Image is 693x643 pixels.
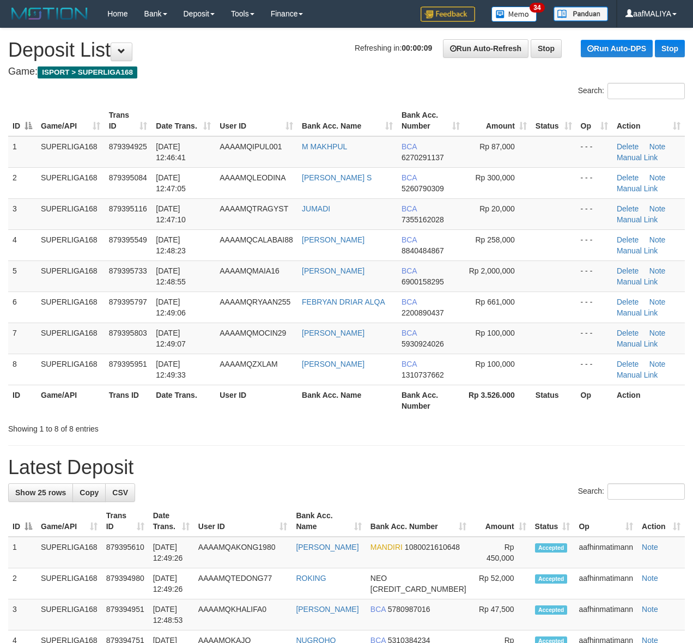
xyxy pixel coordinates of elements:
td: 2 [8,568,37,599]
a: Delete [617,360,639,368]
a: Note [642,574,658,583]
span: [DATE] 12:49:07 [156,329,186,348]
th: Status: activate to sort column ascending [531,506,575,537]
a: Delete [617,204,639,213]
span: Accepted [535,605,568,615]
th: ID: activate to sort column descending [8,105,37,136]
label: Search: [578,483,685,500]
span: 879395733 [109,266,147,275]
span: AAAAMQZXLAM [220,360,278,368]
span: Rp 258,000 [475,235,514,244]
a: FEBRYAN DRIAR ALQA [302,298,385,306]
a: Manual Link [617,153,658,162]
h1: Deposit List [8,39,685,61]
td: 8 [8,354,37,385]
span: BCA [370,605,386,614]
input: Search: [607,483,685,500]
a: Stop [655,40,685,57]
td: SUPERLIGA168 [37,198,105,229]
span: [DATE] 12:47:10 [156,204,186,224]
td: 7 [8,323,37,354]
span: 879395797 [109,298,147,306]
th: Trans ID: activate to sort column ascending [105,105,152,136]
th: User ID: activate to sort column ascending [194,506,292,537]
span: BCA [402,142,417,151]
th: Bank Acc. Name [297,385,397,416]
td: - - - [576,198,612,229]
a: Note [649,266,666,275]
th: Action [612,385,685,416]
a: Manual Link [617,215,658,224]
th: User ID [215,385,297,416]
th: Action: activate to sort column ascending [637,506,685,537]
span: [DATE] 12:48:23 [156,235,186,255]
a: Delete [617,298,639,306]
a: Delete [617,142,639,151]
img: panduan.png [554,7,608,21]
a: Note [649,235,666,244]
td: SUPERLIGA168 [37,323,105,354]
a: Note [649,142,666,151]
a: Stop [531,39,562,58]
th: Date Trans.: activate to sort column ascending [149,506,194,537]
td: Rp 47,500 [471,599,531,630]
span: Copy 6900158295 to clipboard [402,277,444,286]
span: BCA [402,266,417,275]
td: SUPERLIGA168 [37,136,105,168]
a: Manual Link [617,371,658,379]
span: Rp 100,000 [475,329,514,337]
span: 879395549 [109,235,147,244]
td: - - - [576,260,612,292]
a: [PERSON_NAME] [302,360,364,368]
td: AAAAMQAKONG1980 [194,537,292,568]
span: BCA [402,329,417,337]
span: 879394925 [109,142,147,151]
td: SUPERLIGA168 [37,260,105,292]
th: Op: activate to sort column ascending [576,105,612,136]
input: Search: [607,83,685,99]
td: SUPERLIGA168 [37,229,105,260]
th: ID: activate to sort column descending [8,506,37,537]
span: AAAAMQMOCIN29 [220,329,286,337]
th: Bank Acc. Number: activate to sort column ascending [366,506,471,537]
span: [DATE] 12:47:05 [156,173,186,193]
td: aafhinmatimann [574,568,637,599]
td: 2 [8,167,37,198]
span: BCA [402,173,417,182]
span: Rp 100,000 [475,360,514,368]
a: Show 25 rows [8,483,73,502]
div: Showing 1 to 8 of 8 entries [8,419,281,434]
span: Copy 7355162028 to clipboard [402,215,444,224]
a: Delete [617,235,639,244]
span: 879395116 [109,204,147,213]
th: Bank Acc. Number [397,385,464,416]
span: Copy [80,488,99,497]
h4: Game: [8,66,685,77]
a: Note [649,298,666,306]
a: Delete [617,173,639,182]
a: [PERSON_NAME] [302,235,364,244]
th: Status [531,385,576,416]
td: [DATE] 12:49:26 [149,568,194,599]
span: ISPORT > SUPERLIGA168 [38,66,137,78]
a: Note [642,543,658,551]
th: Date Trans.: activate to sort column ascending [151,105,215,136]
span: AAAAMQLEODINA [220,173,285,182]
span: BCA [402,235,417,244]
img: MOTION_logo.png [8,5,91,22]
span: Copy 5930924026 to clipboard [402,339,444,348]
th: Bank Acc. Number: activate to sort column ascending [397,105,464,136]
th: Game/API [37,385,105,416]
a: [PERSON_NAME] [296,543,358,551]
td: 6 [8,292,37,323]
td: AAAAMQTEDONG77 [194,568,292,599]
img: Button%20Memo.svg [491,7,537,22]
span: Show 25 rows [15,488,66,497]
td: - - - [576,292,612,323]
td: 5 [8,260,37,292]
td: SUPERLIGA168 [37,568,102,599]
td: AAAAMQKHALIFA0 [194,599,292,630]
span: 879395951 [109,360,147,368]
a: Note [649,329,666,337]
a: M MAKHPUL [302,142,347,151]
